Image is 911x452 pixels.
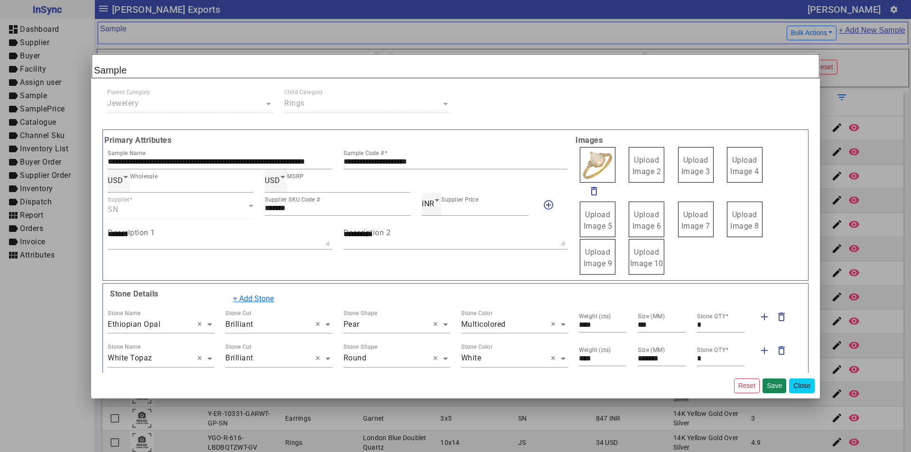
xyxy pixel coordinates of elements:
span: USD [108,176,123,185]
h2: Sample [92,54,819,78]
b: Stone Details [108,289,158,298]
mat-icon: delete_outline [776,345,787,356]
span: USD [265,176,280,185]
mat-label: Description 1 [108,228,155,237]
span: Upload Image 4 [730,156,759,176]
mat-label: Wholesale [130,173,158,180]
mat-label: Stone QTY [697,347,725,353]
button: Save [762,378,786,393]
span: Upload Image 2 [632,156,661,176]
div: Stone Color [461,343,493,351]
mat-icon: add [759,311,770,323]
mat-icon: delete_outline [776,311,787,323]
b: Images [573,135,809,146]
span: Upload Image 10 [630,248,663,268]
span: Clear all [316,319,324,330]
div: Stone Name [108,343,140,351]
mat-label: Weight (cts) [579,313,611,320]
mat-icon: add [759,345,770,356]
span: INR [422,199,435,208]
span: Clear all [197,353,205,364]
span: Upload Image 5 [584,210,613,231]
div: Stone Shape [344,309,378,317]
button: Close [789,378,815,393]
img: dfa5c375-cbcd-4515-ab72-ad8cdffa533c [580,147,615,183]
div: Stone Name [108,309,140,317]
button: + Add Stone [227,290,280,308]
mat-label: Supplier [108,196,130,203]
mat-label: Description 2 [344,228,391,237]
b: Primary Attributes [102,135,573,146]
span: Clear all [197,319,205,330]
mat-icon: delete_outline [588,185,600,197]
mat-label: Supplier SKU Code # [265,196,320,203]
mat-label: Supplier Price [441,196,478,203]
span: Clear all [316,353,324,364]
span: Upload Image 3 [681,156,710,176]
span: Upload Image 7 [681,210,710,231]
div: Stone Cut [225,343,251,351]
mat-label: MSRP [287,173,304,180]
span: Upload Image 9 [584,248,613,268]
span: Clear all [433,319,441,330]
div: Stone Shape [344,343,378,351]
mat-label: Stone QTY [697,313,725,320]
span: Clear all [433,353,441,364]
button: Reset [734,378,760,393]
mat-label: Size (MM) [638,347,665,353]
mat-label: Sample Name [108,150,145,157]
span: Upload Image 6 [632,210,661,231]
span: Clear all [551,353,559,364]
span: Upload Image 8 [730,210,759,231]
div: Stone Color [461,309,493,317]
div: Parent Category [107,88,150,97]
mat-label: Size (MM) [638,313,665,320]
span: Clear all [551,319,559,330]
mat-icon: add_circle_outline [543,199,554,211]
div: Stone Cut [225,309,251,317]
div: Child Category [284,88,324,97]
mat-label: Sample Code # [344,150,384,157]
mat-label: Weight (cts) [579,347,611,353]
